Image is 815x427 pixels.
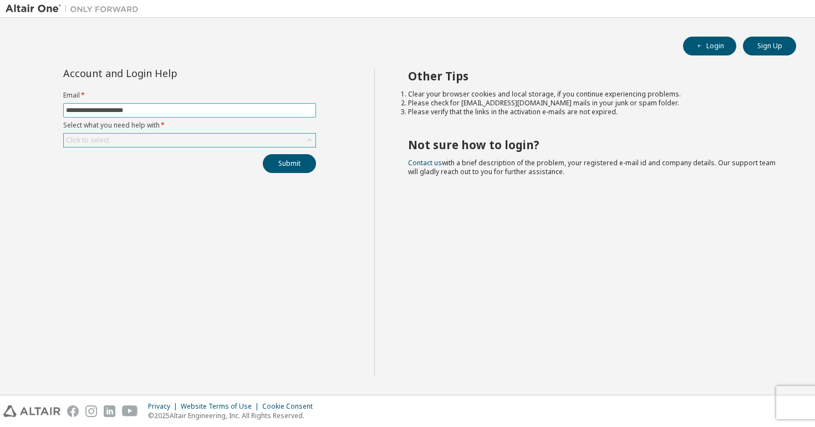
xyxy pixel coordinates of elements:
div: Click to select [66,136,109,145]
div: Cookie Consent [262,402,319,411]
img: instagram.svg [85,405,97,417]
a: Contact us [408,158,442,167]
button: Submit [263,154,316,173]
div: Privacy [148,402,181,411]
div: Website Terms of Use [181,402,262,411]
img: Altair One [6,3,144,14]
h2: Other Tips [408,69,777,83]
img: youtube.svg [122,405,138,417]
button: Sign Up [743,37,796,55]
li: Please verify that the links in the activation e-mails are not expired. [408,108,777,116]
img: facebook.svg [67,405,79,417]
img: linkedin.svg [104,405,115,417]
p: © 2025 Altair Engineering, Inc. All Rights Reserved. [148,411,319,420]
img: altair_logo.svg [3,405,60,417]
span: with a brief description of the problem, your registered e-mail id and company details. Our suppo... [408,158,776,176]
li: Please check for [EMAIL_ADDRESS][DOMAIN_NAME] mails in your junk or spam folder. [408,99,777,108]
label: Select what you need help with [63,121,316,130]
h2: Not sure how to login? [408,138,777,152]
label: Email [63,91,316,100]
div: Click to select [64,134,315,147]
div: Account and Login Help [63,69,266,78]
button: Login [683,37,736,55]
li: Clear your browser cookies and local storage, if you continue experiencing problems. [408,90,777,99]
